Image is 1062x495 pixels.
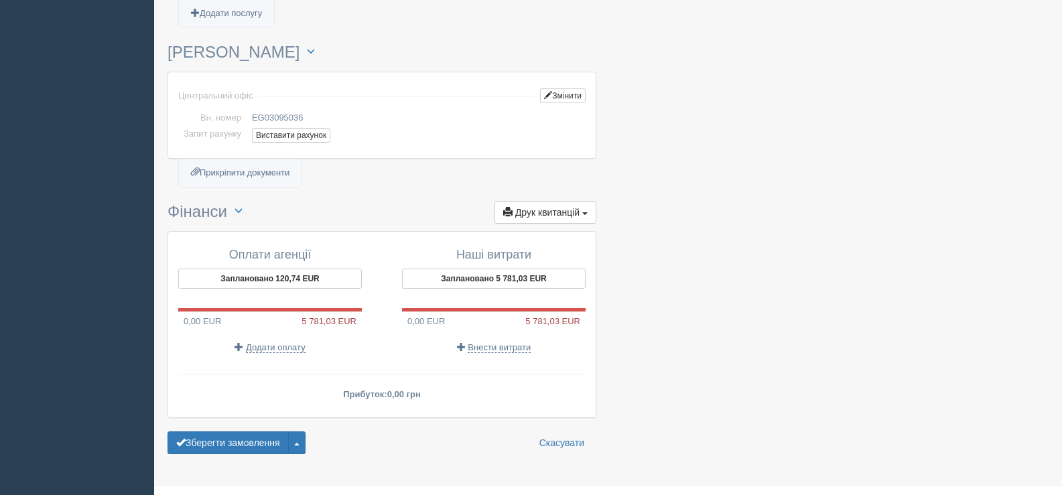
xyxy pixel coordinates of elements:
[178,388,586,401] p: Прибуток:
[235,342,305,352] a: Додати оплату
[178,249,362,262] h4: Оплати агенції
[525,315,586,328] span: 5 781,03 EUR
[246,342,306,353] span: Додати оплату
[178,82,253,110] td: Центральний офіс
[168,431,289,454] button: Зберегти замовлення
[178,269,362,289] button: Заплановано 120,74 EUR
[302,315,362,328] span: 5 781,03 EUR
[494,201,596,224] button: Друк квитанцій
[252,113,304,123] span: EG03095036
[252,128,330,143] button: Виставити рахунок
[178,316,221,326] span: 0,00 EUR
[387,389,421,399] span: 0,00 грн
[515,207,580,218] span: Друк квитанцій
[468,342,531,353] span: Внести витрати
[540,88,586,103] button: Змінити
[168,42,596,65] h3: [PERSON_NAME]
[179,159,302,187] a: Прикріпити документи
[457,342,531,352] a: Внести витрати
[402,316,445,326] span: 0,00 EUR
[402,249,586,262] h4: Наші витрати
[531,431,593,454] a: Скасувати
[178,126,247,148] td: Запит рахунку
[178,110,247,127] td: Вн. номер
[168,201,596,224] h3: Фінанси
[402,269,586,289] button: Заплановано 5 781,03 EUR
